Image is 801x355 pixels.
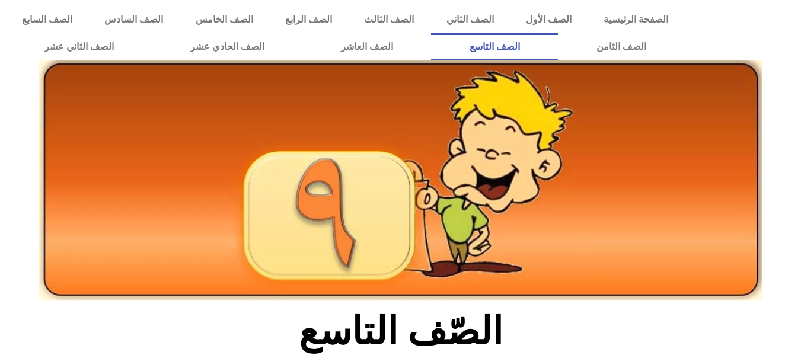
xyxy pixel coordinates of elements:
[180,6,269,33] a: الصف الخامس
[205,308,596,354] h2: الصّف التاسع
[6,6,88,33] a: الصف السابع
[348,6,430,33] a: الصف الثالث
[152,33,302,60] a: الصف الحادي عشر
[431,33,558,60] a: الصف التاسع
[510,6,588,33] a: الصف الأول
[269,6,348,33] a: الصف الرابع
[430,6,510,33] a: الصف الثاني
[558,33,684,60] a: الصف الثامن
[88,6,179,33] a: الصف السادس
[6,33,152,60] a: الصف الثاني عشر
[588,6,684,33] a: الصفحة الرئيسية
[302,33,431,60] a: الصف العاشر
